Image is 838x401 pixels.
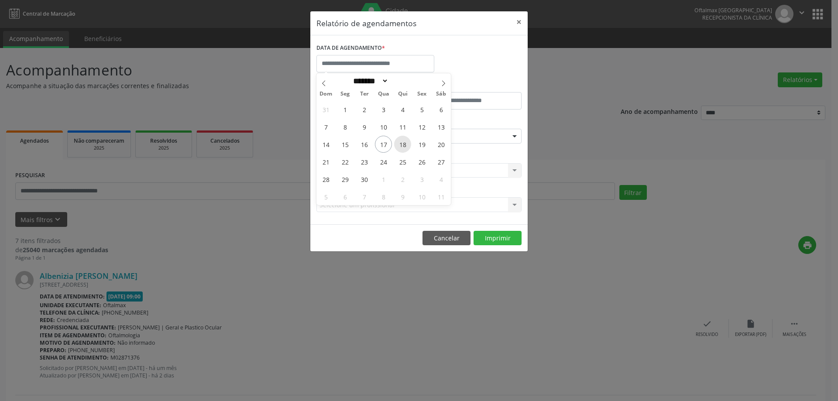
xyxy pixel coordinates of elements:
span: Setembro 5, 2025 [413,101,430,118]
span: Setembro 22, 2025 [337,153,354,170]
span: Setembro 1, 2025 [337,101,354,118]
span: Outubro 3, 2025 [413,171,430,188]
span: Outubro 6, 2025 [337,188,354,205]
span: Qui [393,91,412,97]
span: Setembro 24, 2025 [375,153,392,170]
span: Outubro 11, 2025 [433,188,450,205]
span: Outubro 1, 2025 [375,171,392,188]
span: Sex [412,91,432,97]
span: Qua [374,91,393,97]
span: Setembro 19, 2025 [413,136,430,153]
span: Setembro 27, 2025 [433,153,450,170]
span: Ter [355,91,374,97]
span: Outubro 5, 2025 [317,188,334,205]
span: Outubro 7, 2025 [356,188,373,205]
span: Setembro 10, 2025 [375,118,392,135]
span: Setembro 13, 2025 [433,118,450,135]
span: Setembro 14, 2025 [317,136,334,153]
span: Setembro 3, 2025 [375,101,392,118]
span: Sáb [432,91,451,97]
span: Setembro 20, 2025 [433,136,450,153]
span: Setembro 15, 2025 [337,136,354,153]
span: Setembro 25, 2025 [394,153,411,170]
span: Setembro 6, 2025 [433,101,450,118]
span: Setembro 11, 2025 [394,118,411,135]
button: Close [510,11,528,33]
span: Agosto 31, 2025 [317,101,334,118]
span: Outubro 9, 2025 [394,188,411,205]
h5: Relatório de agendamentos [316,17,416,29]
span: Setembro 18, 2025 [394,136,411,153]
span: Setembro 2, 2025 [356,101,373,118]
span: Setembro 7, 2025 [317,118,334,135]
span: Outubro 2, 2025 [394,171,411,188]
span: Setembro 17, 2025 [375,136,392,153]
label: DATA DE AGENDAMENTO [316,41,385,55]
span: Setembro 8, 2025 [337,118,354,135]
span: Setembro 9, 2025 [356,118,373,135]
span: Setembro 21, 2025 [317,153,334,170]
span: Setembro 4, 2025 [394,101,411,118]
span: Outubro 10, 2025 [413,188,430,205]
span: Setembro 28, 2025 [317,171,334,188]
span: Setembro 16, 2025 [356,136,373,153]
span: Dom [316,91,336,97]
span: Outubro 8, 2025 [375,188,392,205]
span: Outubro 4, 2025 [433,171,450,188]
span: Setembro 23, 2025 [356,153,373,170]
label: ATÉ [421,79,522,92]
span: Seg [336,91,355,97]
span: Setembro 26, 2025 [413,153,430,170]
span: Setembro 29, 2025 [337,171,354,188]
span: Setembro 30, 2025 [356,171,373,188]
button: Imprimir [474,231,522,246]
button: Cancelar [422,231,471,246]
span: Setembro 12, 2025 [413,118,430,135]
input: Year [388,76,417,86]
select: Month [350,76,388,86]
